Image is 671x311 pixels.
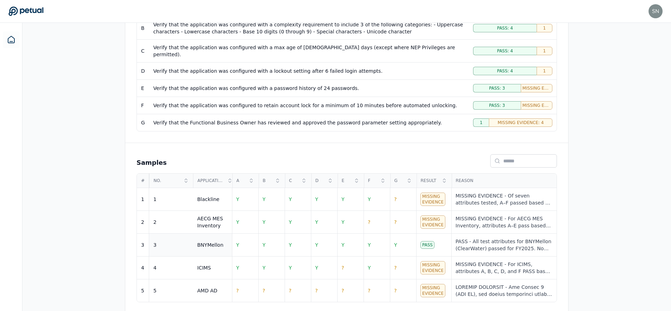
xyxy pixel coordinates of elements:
span: Pass: 3 [489,103,505,108]
div: AMD AD [197,287,217,294]
span: Y [368,265,371,271]
span: Pass: 3 [489,85,505,91]
span: Y [289,242,292,248]
div: PASS - All test attributes for BNYMellon (ClearWater) passed for FY2025. No SSO evidence was prov... [456,238,552,252]
span: ? [394,219,397,225]
div: Verify that the application was configured to retain account lock for a minimum of 10 minutes bef... [153,102,465,109]
img: snir@petual.ai [649,4,663,18]
span: Y [289,219,292,225]
span: 1 [543,25,546,31]
span: Y [315,242,318,248]
span: Pass: 4 [497,48,513,54]
span: ? [368,288,370,293]
span: ? [315,288,318,293]
span: 1 [543,68,546,74]
span: Application Name [198,178,225,183]
span: Pass: 4 [497,68,513,74]
span: 1 [543,48,546,54]
span: Y [368,196,371,202]
td: F [137,97,149,114]
div: Missing Evidence [420,261,445,274]
span: Y [341,219,345,225]
span: ? [236,288,239,293]
span: D [315,178,325,183]
span: B [263,178,273,183]
span: A [237,178,246,183]
span: ? [289,288,291,293]
span: Y [236,219,239,225]
span: Y [341,242,345,248]
div: 5 [153,287,157,294]
span: Y [289,196,292,202]
span: Missing Evidence: 2 [523,85,551,91]
span: G [394,178,404,183]
span: E [342,178,352,183]
span: ? [394,196,397,202]
span: Result [421,178,439,183]
span: ? [263,288,265,293]
span: Y [315,196,318,202]
span: 1 [480,120,483,125]
span: Y [263,219,266,225]
div: ICIMS [197,264,211,271]
span: Y [236,196,239,202]
div: Pass [420,241,434,249]
span: Pass: 4 [497,25,513,31]
div: Missing Evidence [420,215,445,229]
div: Missing Evidence [420,193,445,206]
div: MISSING EVIDENCE - For AECG MES Inventory, attributes A–E pass based on current-year ([DATE]) ema... [456,215,552,229]
div: 1 [153,196,157,203]
span: No. [154,178,181,183]
div: AECG MES Inventory [197,215,233,229]
span: Y [236,242,239,248]
span: ? [341,265,344,271]
span: Reason [456,178,553,183]
div: Missing Evidence [420,284,445,297]
a: Dashboard [3,31,20,48]
span: C [289,178,299,183]
span: F [368,178,378,183]
span: Y [263,242,266,248]
td: 3 [137,234,149,257]
div: BNYMellon [197,241,224,248]
div: 2 [153,219,157,226]
td: 4 [137,257,149,279]
span: ? [341,288,344,293]
span: Missing Evidence: 2 [523,103,551,108]
div: Verify that the application was configured with a max age of [DEMOGRAPHIC_DATA] days (except wher... [153,44,465,58]
span: ? [394,265,397,271]
div: Blackline [197,196,219,203]
div: MISSING EVIDENCE - For ICIMS, attributes A, B, C, D, and F PASS based on confirmed Okta SSO for A... [456,261,552,275]
td: 2 [137,211,149,234]
td: D [137,63,149,80]
span: Y [289,265,292,271]
span: ? [394,288,397,293]
h2: Samples [137,158,167,168]
span: Y [236,265,239,271]
span: ? [368,219,370,225]
span: Y [341,196,345,202]
span: Y [315,265,318,271]
span: Missing Evidence: 4 [498,120,544,125]
span: # [141,178,145,183]
div: 3 [153,241,157,248]
td: C [137,40,149,63]
div: Verify that the application was configured with a complexity requirement to include 3 of the foll... [153,21,465,35]
td: 5 [137,279,149,302]
td: G [137,114,149,131]
div: MISSING EVIDENCE - Of seven attributes tested, A–F passed based on evidence that Blackline authen... [456,192,552,206]
td: 1 [137,188,149,211]
a: Go to Dashboard [8,6,44,16]
div: LOREMIP DOLORSIT - Ame Consec 9 (ADI EL), sed doeius temporinci utlab etd ma aliquaen adm ve quis... [456,284,552,298]
div: Verify that the application was configured with a lockout setting after 6 failed login attempts. [153,67,465,74]
div: Verify that the Functional Business Owner has reviewed and approved the password parameter settin... [153,119,465,126]
span: Y [263,265,266,271]
td: E [137,80,149,97]
span: Y [315,219,318,225]
div: 4 [153,264,157,271]
div: Verify that the application was configured with a password history of 24 passwords. [153,85,465,92]
span: Y [263,196,266,202]
span: Y [394,242,397,248]
span: Y [368,242,371,248]
td: B [137,17,149,40]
